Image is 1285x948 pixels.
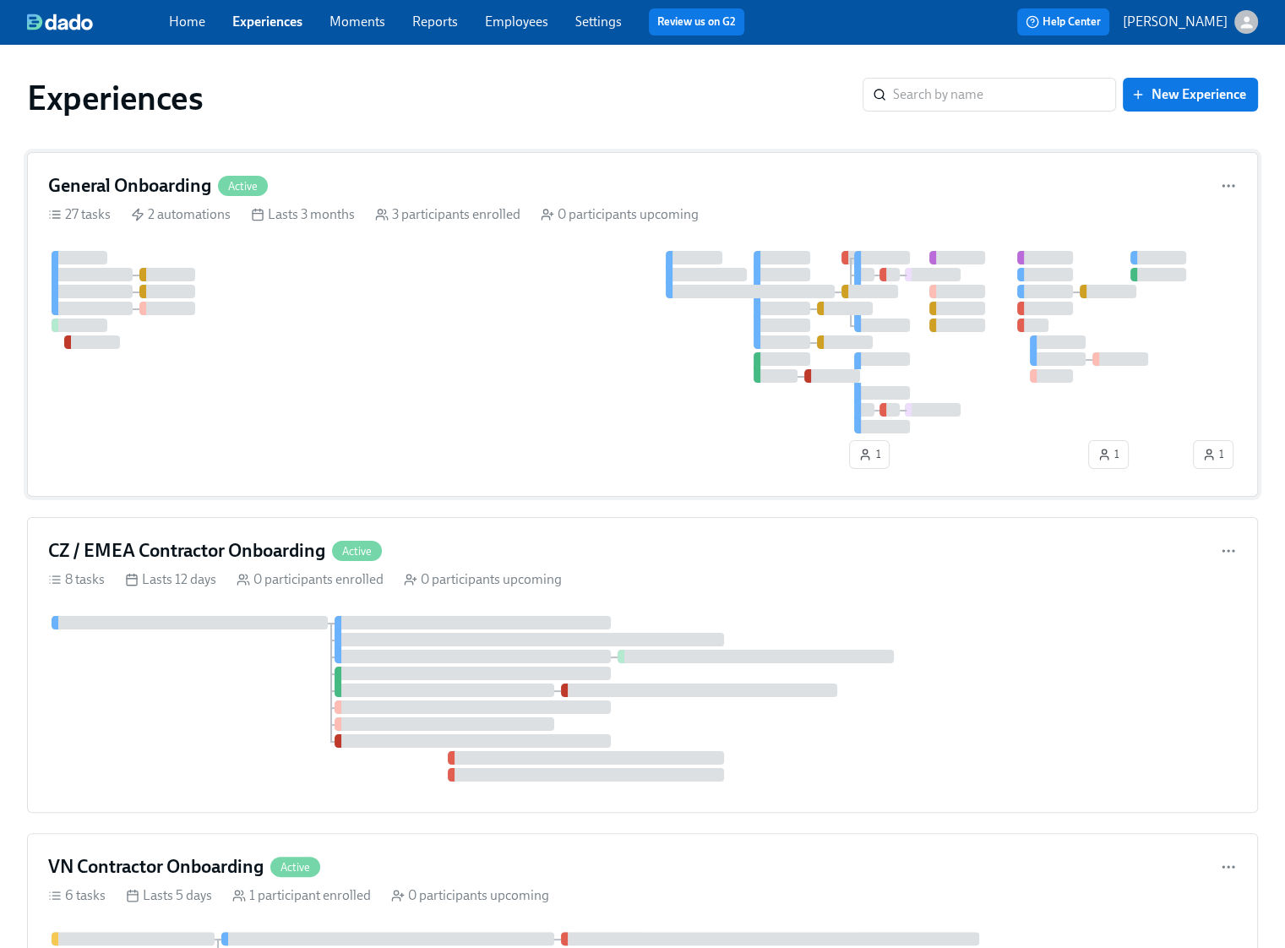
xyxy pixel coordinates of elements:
a: Review us on G2 [657,14,736,30]
button: Review us on G2 [649,8,744,35]
div: 0 participants upcoming [391,886,549,905]
div: Lasts 5 days [126,886,212,905]
div: 27 tasks [48,205,111,224]
span: 1 [1202,446,1224,463]
div: 3 participants enrolled [375,205,520,224]
span: Active [332,545,382,558]
div: 6 tasks [48,886,106,905]
button: [PERSON_NAME] [1123,10,1258,34]
h4: CZ / EMEA Contractor Onboarding [48,538,325,564]
a: General OnboardingActive27 tasks 2 automations Lasts 3 months 3 participants enrolled 0 participa... [27,152,1258,497]
input: Search by name [893,78,1116,112]
div: Lasts 3 months [251,205,355,224]
a: Settings [575,14,622,30]
button: 1 [1088,440,1129,469]
div: 1 participant enrolled [232,886,371,905]
a: Home [169,14,205,30]
div: 0 participants enrolled [237,570,384,589]
a: Employees [485,14,548,30]
h1: Experiences [27,78,204,118]
div: 0 participants upcoming [541,205,699,224]
button: New Experience [1123,78,1258,112]
div: 8 tasks [48,570,105,589]
a: Experiences [232,14,302,30]
div: Lasts 12 days [125,570,216,589]
span: 1 [1097,446,1119,463]
span: 1 [858,446,880,463]
a: dado [27,14,169,30]
a: CZ / EMEA Contractor OnboardingActive8 tasks Lasts 12 days 0 participants enrolled 0 participants... [27,517,1258,813]
a: Reports [412,14,458,30]
a: Moments [329,14,385,30]
span: Active [270,861,320,874]
h4: General Onboarding [48,173,211,199]
button: 1 [1193,440,1233,469]
p: [PERSON_NAME] [1123,13,1228,31]
img: dado [27,14,93,30]
button: 1 [849,440,890,469]
div: 0 participants upcoming [404,570,562,589]
button: Help Center [1017,8,1109,35]
span: Help Center [1026,14,1101,30]
h4: VN Contractor Onboarding [48,854,264,880]
span: New Experience [1135,86,1246,103]
span: Active [218,180,268,193]
div: 2 automations [131,205,231,224]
